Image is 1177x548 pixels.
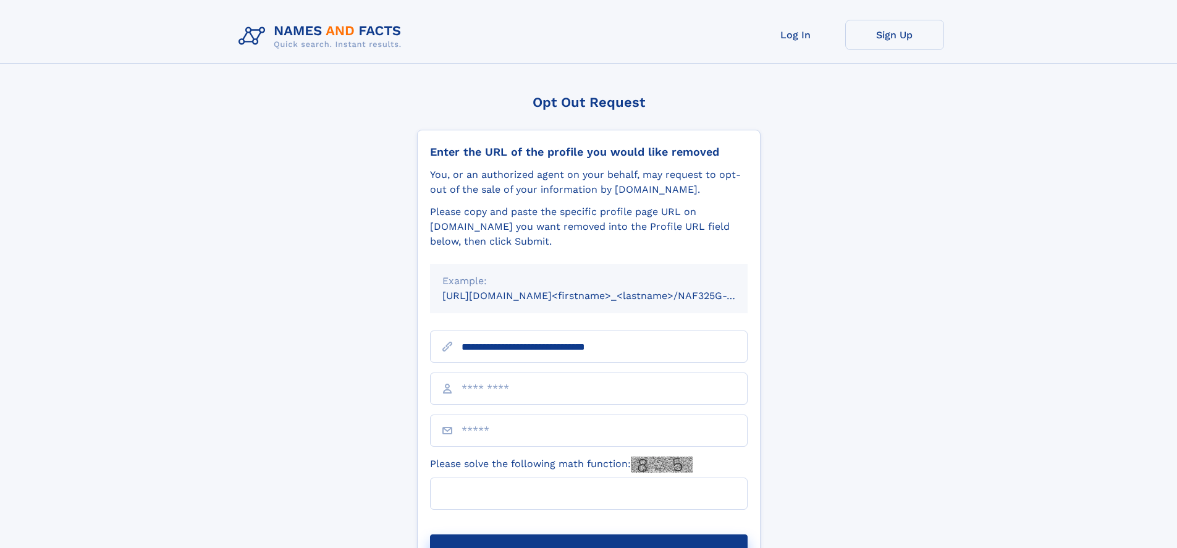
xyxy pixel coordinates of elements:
label: Please solve the following math function: [430,457,693,473]
div: You, or an authorized agent on your behalf, may request to opt-out of the sale of your informatio... [430,167,748,197]
div: Please copy and paste the specific profile page URL on [DOMAIN_NAME] you want removed into the Pr... [430,204,748,249]
div: Enter the URL of the profile you would like removed [430,145,748,159]
a: Sign Up [845,20,944,50]
a: Log In [746,20,845,50]
img: Logo Names and Facts [234,20,411,53]
small: [URL][DOMAIN_NAME]<firstname>_<lastname>/NAF325G-xxxxxxxx [442,290,771,301]
div: Opt Out Request [417,95,761,110]
div: Example: [442,274,735,289]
